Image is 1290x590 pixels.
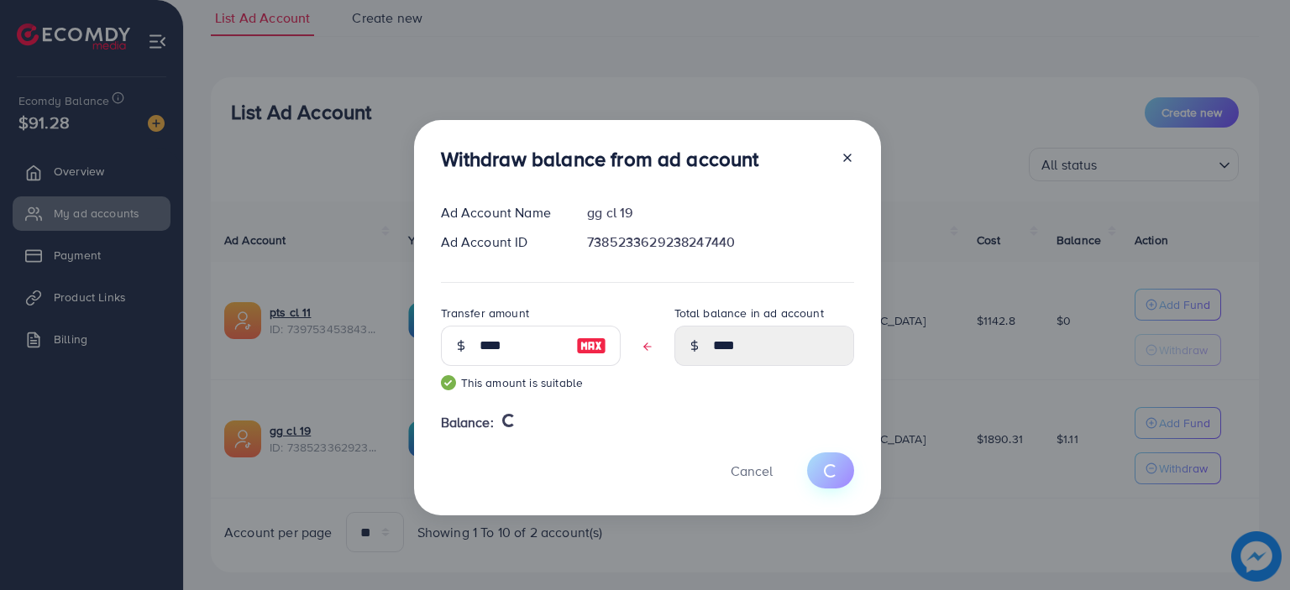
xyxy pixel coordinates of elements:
label: Transfer amount [441,305,529,321]
div: Ad Account Name [427,203,574,222]
div: 7385233629238247440 [574,232,867,252]
small: This amount is suitable [441,374,621,391]
div: gg cl 19 [574,203,867,222]
h3: Withdraw balance from ad account [441,147,759,171]
span: Balance: [441,413,494,432]
button: Cancel [710,452,794,488]
div: Ad Account ID [427,232,574,252]
img: guide [441,375,456,390]
label: Total balance in ad account [674,305,824,321]
img: image [576,336,606,356]
span: Cancel [731,462,773,480]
